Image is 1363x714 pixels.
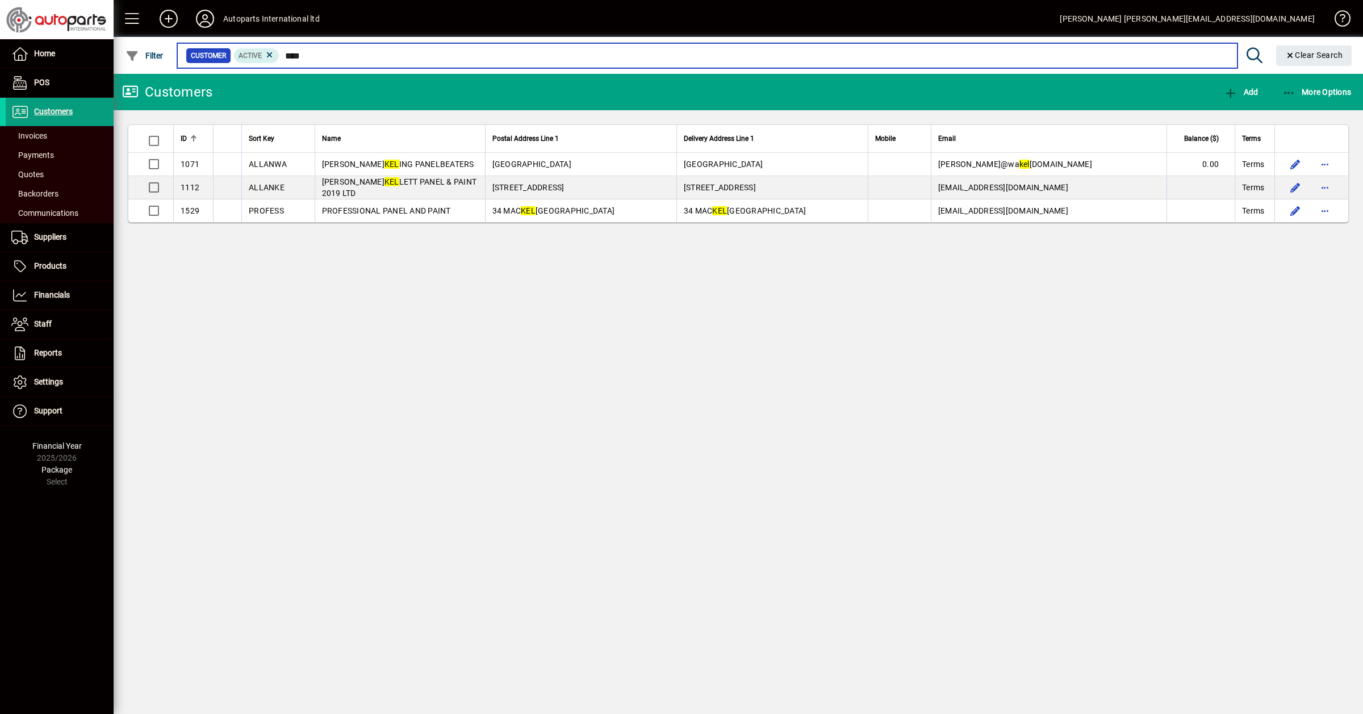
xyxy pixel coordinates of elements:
[1242,158,1264,170] span: Terms
[322,132,478,145] div: Name
[223,10,320,28] div: Autoparts International ltd
[384,177,399,186] em: KEL
[34,406,62,415] span: Support
[322,160,474,169] span: [PERSON_NAME] ING PANELBEATERS
[1316,202,1334,220] button: More options
[11,208,78,218] span: Communications
[6,310,114,339] a: Staff
[1280,82,1354,102] button: More Options
[34,290,70,299] span: Financials
[1167,153,1235,176] td: 0.00
[6,165,114,184] a: Quotes
[938,160,1092,169] span: [PERSON_NAME]@wa [DOMAIN_NAME]
[684,206,806,215] span: 34 MAC [GEOGRAPHIC_DATA]
[1286,202,1305,220] button: Edit
[684,160,763,169] span: [GEOGRAPHIC_DATA]
[1224,87,1258,97] span: Add
[1060,10,1315,28] div: [PERSON_NAME] [PERSON_NAME][EMAIL_ADDRESS][DOMAIN_NAME]
[150,9,187,29] button: Add
[712,206,727,215] em: KEL
[1242,182,1264,193] span: Terms
[34,261,66,270] span: Products
[492,160,571,169] span: [GEOGRAPHIC_DATA]
[684,132,754,145] span: Delivery Address Line 1
[41,465,72,474] span: Package
[6,368,114,396] a: Settings
[6,223,114,252] a: Suppliers
[6,126,114,145] a: Invoices
[322,206,451,215] span: PROFESSIONAL PANEL AND PAINT
[6,184,114,203] a: Backorders
[1285,51,1343,60] span: Clear Search
[1326,2,1349,39] a: Knowledge Base
[6,252,114,281] a: Products
[181,160,199,169] span: 1071
[1221,82,1261,102] button: Add
[1286,178,1305,197] button: Edit
[122,83,212,101] div: Customers
[492,183,565,192] span: [STREET_ADDRESS]
[1316,178,1334,197] button: More options
[1276,45,1352,66] button: Clear
[684,183,756,192] span: [STREET_ADDRESS]
[6,203,114,223] a: Communications
[123,45,166,66] button: Filter
[875,132,924,145] div: Mobile
[938,132,956,145] span: Email
[6,145,114,165] a: Payments
[1019,160,1030,169] em: kel
[34,377,63,386] span: Settings
[11,151,54,160] span: Payments
[1174,132,1229,145] div: Balance ($)
[34,49,55,58] span: Home
[322,177,477,198] span: [PERSON_NAME] LETT PANEL & PAINT 2019 LTD
[1242,205,1264,216] span: Terms
[249,132,274,145] span: Sort Key
[234,48,279,63] mat-chip: Activation Status: Active
[11,189,58,198] span: Backorders
[181,206,199,215] span: 1529
[938,206,1068,215] span: [EMAIL_ADDRESS][DOMAIN_NAME]
[181,132,187,145] span: ID
[34,232,66,241] span: Suppliers
[1242,132,1261,145] span: Terms
[875,132,896,145] span: Mobile
[34,107,73,116] span: Customers
[1282,87,1352,97] span: More Options
[6,281,114,310] a: Financials
[34,348,62,357] span: Reports
[11,131,47,140] span: Invoices
[521,206,536,215] em: KEL
[6,397,114,425] a: Support
[34,78,49,87] span: POS
[34,319,52,328] span: Staff
[492,206,615,215] span: 34 MAC [GEOGRAPHIC_DATA]
[126,51,164,60] span: Filter
[384,160,399,169] em: KEL
[181,132,206,145] div: ID
[492,132,559,145] span: Postal Address Line 1
[1286,155,1305,173] button: Edit
[32,441,82,450] span: Financial Year
[938,183,1068,192] span: [EMAIL_ADDRESS][DOMAIN_NAME]
[1184,132,1219,145] span: Balance ($)
[249,206,284,215] span: PROFESS
[6,69,114,97] a: POS
[187,9,223,29] button: Profile
[191,50,226,61] span: Customer
[239,52,262,60] span: Active
[249,183,285,192] span: ALLANKE
[6,40,114,68] a: Home
[1316,155,1334,173] button: More options
[322,132,341,145] span: Name
[181,183,199,192] span: 1112
[6,339,114,368] a: Reports
[938,132,1160,145] div: Email
[249,160,287,169] span: ALLANWA
[11,170,44,179] span: Quotes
